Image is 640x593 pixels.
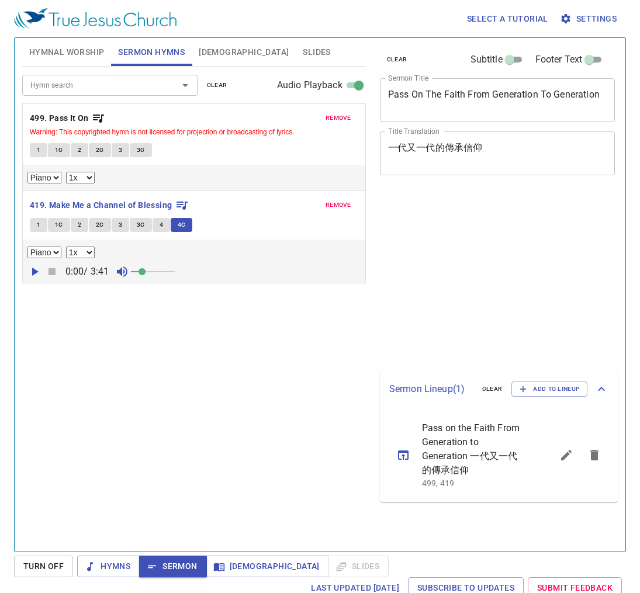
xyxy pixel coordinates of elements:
[55,220,63,230] span: 1C
[30,143,47,157] button: 1
[558,8,621,30] button: Settings
[78,220,81,230] span: 2
[29,45,105,60] span: Hymnal Worship
[89,143,111,157] button: 2C
[119,145,122,155] span: 3
[177,77,193,93] button: Open
[66,247,95,258] select: Playback Rate
[207,80,227,91] span: clear
[30,128,295,136] small: Warning: This copyrighted hymn is not licensed for projection or broadcasting of lyrics.
[30,111,105,126] button: 499. Pass It On
[462,8,553,30] button: Select a tutorial
[96,220,104,230] span: 2C
[178,220,186,230] span: 4C
[422,421,524,477] span: Pass on the Faith From Generation to Generation 一代又一代的傳承信仰
[27,172,61,183] select: Select Track
[30,198,172,213] b: 419. Make Me a Channel of Blessing
[130,143,152,157] button: 3C
[387,54,407,65] span: clear
[148,559,197,574] span: Sermon
[37,145,40,155] span: 1
[112,143,129,157] button: 3
[388,142,607,164] textarea: 一代又一代的傳承信仰
[118,45,185,60] span: Sermon Hymns
[89,218,111,232] button: 2C
[471,53,503,67] span: Subtitle
[96,145,104,155] span: 2C
[389,382,473,396] p: Sermon Lineup ( 1 )
[216,559,320,574] span: [DEMOGRAPHIC_DATA]
[467,12,548,26] span: Select a tutorial
[303,45,330,60] span: Slides
[71,143,88,157] button: 2
[48,218,70,232] button: 1C
[326,200,351,210] span: remove
[66,172,95,183] select: Playback Rate
[78,145,81,155] span: 2
[475,382,510,396] button: clear
[380,53,414,67] button: clear
[119,220,122,230] span: 3
[319,111,358,125] button: remove
[380,370,618,408] div: Sermon Lineup(1)clearAdd to Lineup
[48,143,70,157] button: 1C
[87,559,130,574] span: Hymns
[277,78,343,92] span: Audio Playback
[511,382,587,397] button: Add to Lineup
[55,145,63,155] span: 1C
[200,78,234,92] button: clear
[30,111,89,126] b: 499. Pass It On
[153,218,170,232] button: 4
[319,198,358,212] button: remove
[171,218,193,232] button: 4C
[206,556,329,577] button: [DEMOGRAPHIC_DATA]
[137,220,145,230] span: 3C
[160,220,163,230] span: 4
[375,188,569,366] iframe: from-child
[71,218,88,232] button: 2
[199,45,289,60] span: [DEMOGRAPHIC_DATA]
[77,556,140,577] button: Hymns
[535,53,583,67] span: Footer Text
[30,218,47,232] button: 1
[482,384,503,394] span: clear
[139,556,206,577] button: Sermon
[14,8,177,29] img: True Jesus Church
[14,556,73,577] button: Turn Off
[130,218,152,232] button: 3C
[23,559,64,574] span: Turn Off
[37,220,40,230] span: 1
[388,89,607,111] textarea: Pass On The Faith From Generation To Generation
[326,113,351,123] span: remove
[137,145,145,155] span: 3C
[27,247,61,258] select: Select Track
[380,408,618,502] ul: sermon lineup list
[112,218,129,232] button: 3
[61,265,114,279] p: 0:00 / 3:41
[519,384,580,394] span: Add to Lineup
[422,477,524,489] p: 499, 419
[30,198,189,213] button: 419. Make Me a Channel of Blessing
[562,12,617,26] span: Settings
